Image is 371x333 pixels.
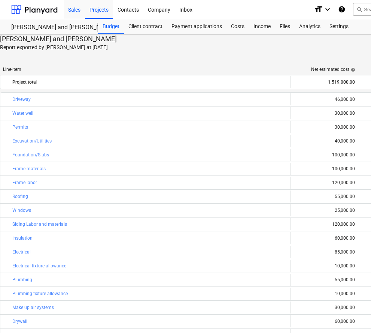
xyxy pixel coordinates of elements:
div: 120,000.00 [294,222,355,227]
a: Drywall [12,319,27,324]
i: keyboard_arrow_down [323,5,332,14]
a: Make up air systems [12,305,54,310]
a: Water well [12,111,33,116]
a: Driveway [12,97,31,102]
i: format_size [314,5,323,14]
div: 30,000.00 [294,305,355,310]
i: Knowledge base [338,5,346,14]
a: Files [275,19,295,34]
div: 60,000.00 [294,319,355,324]
a: Income [249,19,275,34]
div: 10,000.00 [294,263,355,268]
span: search [356,6,362,12]
a: Frame materials [12,166,46,171]
div: [PERSON_NAME] and [PERSON_NAME] [11,24,89,31]
a: Permits [12,124,28,130]
a: Payment applications [167,19,226,34]
a: Insulation [12,235,33,241]
a: Client contract [124,19,167,34]
div: 60,000.00 [294,235,355,241]
div: 30,000.00 [294,124,355,130]
div: Net estimated cost [311,67,355,72]
a: Windows [12,208,31,213]
div: 100,000.00 [294,152,355,157]
div: 1,519,000.00 [294,76,355,88]
div: 100,000.00 [294,166,355,171]
a: Siding Labor and materials [12,222,67,227]
a: Electrical fixture allowance [12,263,66,268]
div: 55,000.00 [294,277,355,282]
div: 46,000.00 [294,97,355,102]
div: 25,000.00 [294,208,355,213]
a: Frame labor [12,180,37,185]
div: 120,000.00 [294,180,355,185]
a: Electrical [12,249,31,255]
span: help [349,67,355,72]
a: Analytics [295,19,325,34]
a: Budget [98,19,124,34]
iframe: Chat Widget [334,297,371,333]
a: Costs [226,19,249,34]
a: Excavation/Utilities [12,138,52,144]
div: Project total [12,76,288,88]
a: Plumbing [12,277,32,282]
div: 10,000.00 [294,291,355,296]
a: Foundation/Slabs [12,152,49,157]
a: Settings [325,19,353,34]
a: Roofing [12,194,28,199]
div: 30,000.00 [294,111,355,116]
div: 55,000.00 [294,194,355,199]
a: Plumbing fixture allowance [12,291,68,296]
div: 40,000.00 [294,138,355,144]
div: 85,000.00 [294,249,355,255]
